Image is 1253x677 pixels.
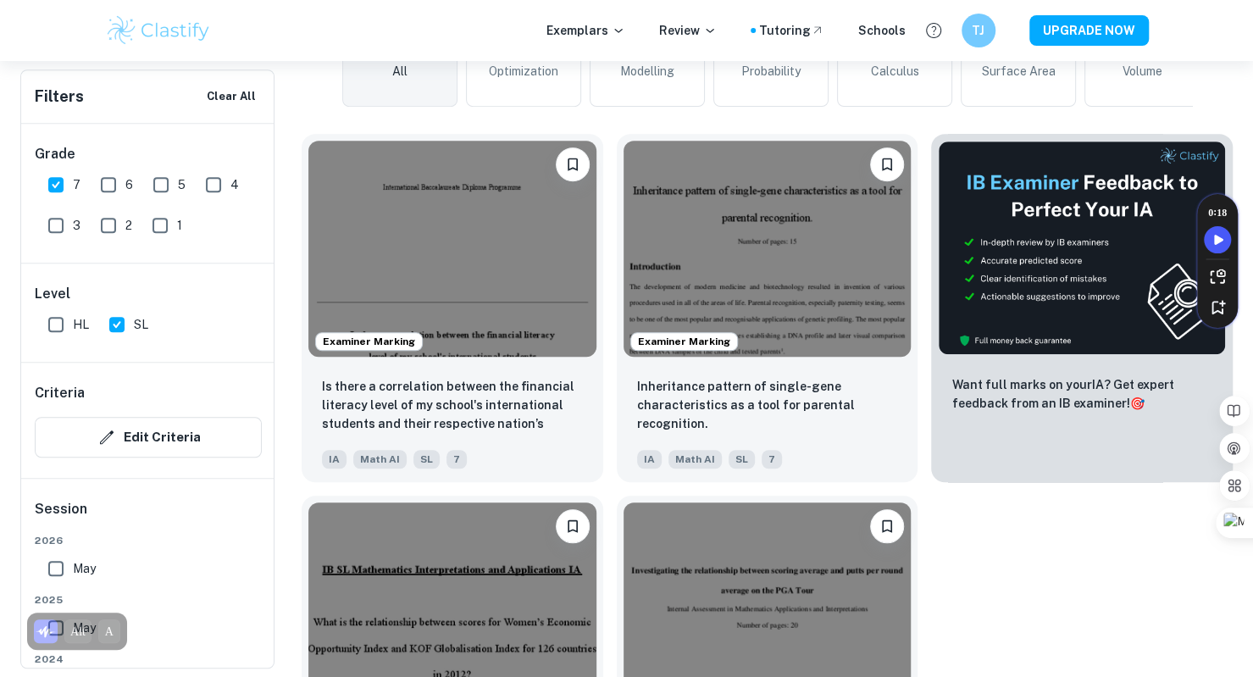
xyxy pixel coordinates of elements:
span: 6 [125,175,133,194]
p: Exemplars [546,21,625,40]
p: Want full marks on your IA ? Get expert feedback from an IB examiner! [951,375,1212,413]
span: Modelling [620,62,674,80]
button: TJ [962,14,995,47]
a: Examiner MarkingBookmarkInheritance pattern of single-gene characteristics as a tool for parental... [617,134,918,482]
span: 7 [762,450,782,469]
a: Schools [858,21,906,40]
h6: Criteria [35,383,85,403]
h6: Grade [35,144,262,164]
h6: Filters [35,85,84,108]
span: 2026 [35,533,262,548]
span: Examiner Marking [316,334,422,349]
button: Clear All [202,84,260,109]
span: 1 [177,216,182,235]
img: Math AI IA example thumbnail: Is there a correlation between the finan [308,141,596,357]
span: SL [729,450,755,469]
span: Math AI [668,450,722,469]
span: Examiner Marking [631,334,737,349]
span: 🎯 [1129,397,1144,410]
span: IA [322,450,347,469]
span: Optimization [489,62,558,80]
h6: Session [35,499,262,533]
span: SL [413,450,440,469]
a: ThumbnailWant full marks on yourIA? Get expert feedback from an IB examiner! [931,134,1233,482]
button: Bookmark [556,509,590,543]
button: Bookmark [556,147,590,181]
span: Surface Area [982,62,1056,80]
button: Bookmark [870,147,904,181]
p: Review [659,21,717,40]
span: 2 [125,216,132,235]
span: 3 [73,216,80,235]
span: SL [134,315,148,334]
span: 7 [446,450,467,469]
p: Is there a correlation between the financial literacy level of my school's international students... [322,377,583,435]
span: IA [637,450,662,469]
h6: TJ [968,21,988,40]
span: 7 [73,175,80,194]
span: 2024 [35,652,262,667]
a: Examiner MarkingBookmarkIs there a correlation between the financial literacy level of my school'... [302,134,603,482]
span: May [73,559,96,578]
span: 2025 [35,592,262,608]
button: Help and Feedback [919,16,948,45]
img: Math AI IA example thumbnail: Inheritance pattern of single-gene chara [624,141,912,357]
img: Clastify logo [105,14,213,47]
span: Calculus [871,62,919,80]
button: Edit Criteria [35,417,262,458]
img: Thumbnail [938,141,1226,355]
span: Probability [741,62,801,80]
span: Volume [1123,62,1162,80]
span: HL [73,315,89,334]
a: Tutoring [759,21,824,40]
span: 5 [178,175,186,194]
button: Bookmark [870,509,904,543]
span: All [392,62,408,80]
button: UPGRADE NOW [1029,15,1149,46]
p: Inheritance pattern of single-gene characteristics as a tool for parental recognition. [637,377,898,433]
span: Math AI [353,450,407,469]
span: 4 [230,175,239,194]
h6: Level [35,284,262,304]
